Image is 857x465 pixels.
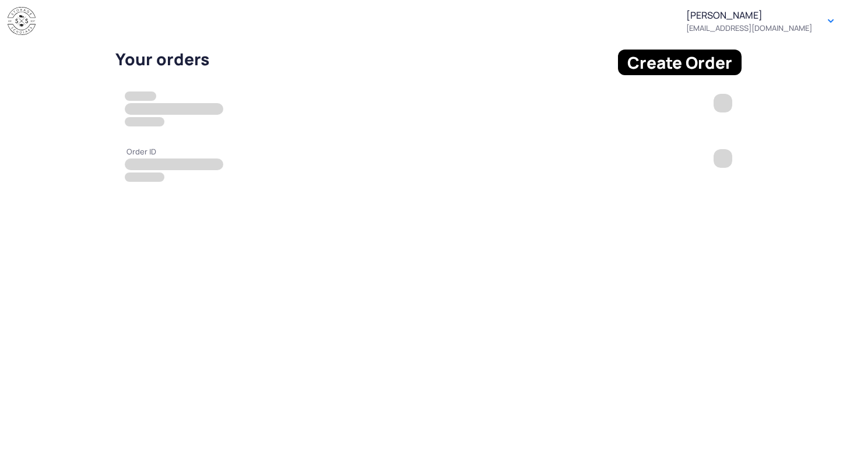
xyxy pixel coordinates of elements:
span: Order ID [125,147,156,156]
button: Button [821,12,840,30]
h5: Your orders [115,50,611,68]
img: Storage Scholars Logo [8,7,36,36]
span: [EMAIL_ADDRESS][DOMAIN_NAME] [686,23,812,33]
div: [PERSON_NAME] [686,9,812,33]
button: Create Order [618,50,742,75]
